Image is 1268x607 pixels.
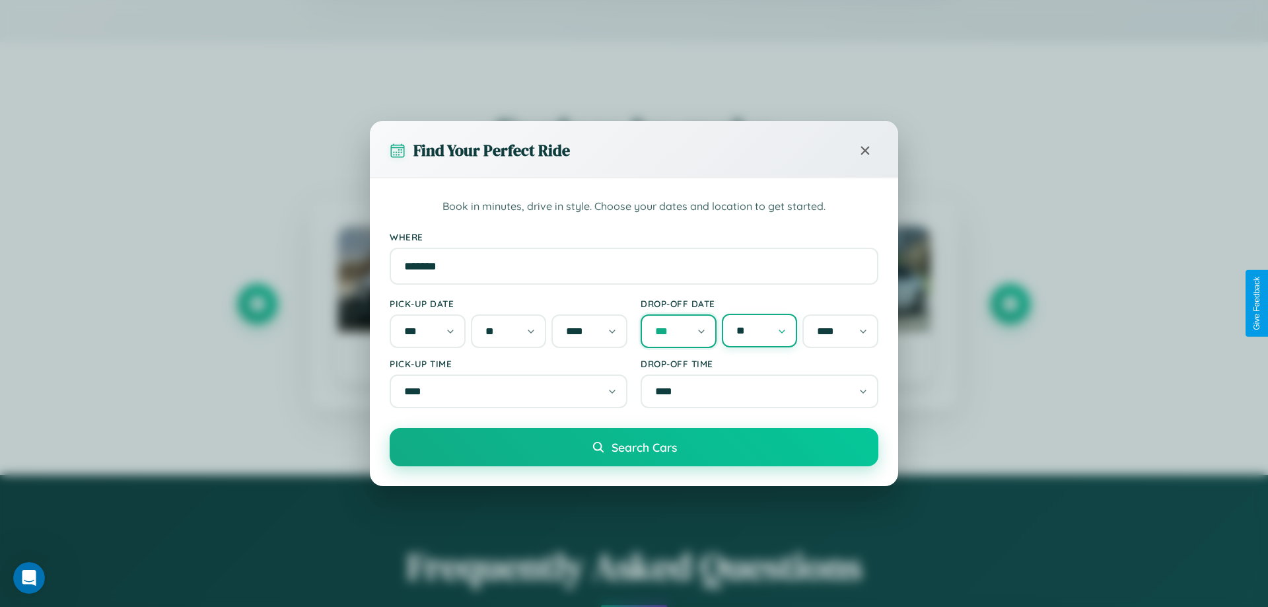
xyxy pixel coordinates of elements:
[641,298,878,309] label: Drop-off Date
[390,298,627,309] label: Pick-up Date
[390,198,878,215] p: Book in minutes, drive in style. Choose your dates and location to get started.
[612,440,677,454] span: Search Cars
[413,139,570,161] h3: Find Your Perfect Ride
[641,358,878,369] label: Drop-off Time
[390,358,627,369] label: Pick-up Time
[390,428,878,466] button: Search Cars
[390,231,878,242] label: Where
